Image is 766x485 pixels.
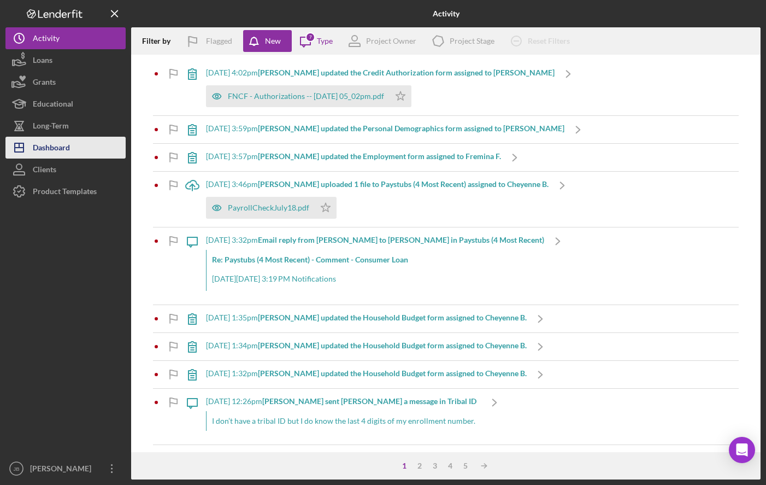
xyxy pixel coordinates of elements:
div: [DATE] 3:46pm [206,180,549,189]
a: [DATE] 1:35pm[PERSON_NAME] updated the Household Budget form assigned to Cheyenne B. [179,305,554,332]
div: Filter by [142,37,179,45]
a: [DATE] 3:59pm[PERSON_NAME] updated the Personal Demographics form assigned to [PERSON_NAME] [179,116,592,143]
button: New [243,30,292,52]
div: 7 [305,32,315,42]
div: Project Owner [366,37,416,45]
div: I don’t have a tribal ID but I do know the last 4 digits of my enrollment number. [206,411,481,431]
button: JB[PERSON_NAME] [5,458,126,480]
b: Activity [433,9,459,18]
div: [DATE] 1:32pm [206,369,527,378]
button: Flagged [179,30,243,52]
b: [PERSON_NAME] updated the Credit Authorization form assigned to [PERSON_NAME] [258,68,555,77]
div: Loans [33,49,52,74]
b: [PERSON_NAME] updated the Personal Demographics form assigned to [PERSON_NAME] [258,124,564,133]
div: [DATE] 3:59pm [206,124,564,133]
div: Long-Term [33,115,69,139]
div: New [265,30,281,52]
b: [PERSON_NAME] updated the Household Budget form assigned to Cheyenne B. [258,369,527,378]
a: [DATE] 3:46pm[PERSON_NAME] uploaded 1 file to Paystubs (4 Most Recent) assigned to Cheyenne B.Pay... [179,172,576,227]
button: Educational [5,93,126,115]
div: Open Intercom Messenger [729,437,755,463]
b: [PERSON_NAME] updated the Household Budget form assigned to Cheyenne B. [258,313,527,322]
div: [DATE] 1:34pm [206,341,527,350]
button: Activity [5,27,126,49]
a: [DATE] 4:02pm[PERSON_NAME] updated the Credit Authorization form assigned to [PERSON_NAME]FNCF - ... [179,60,582,115]
div: PayrollCheckJuly18.pdf [228,203,309,212]
div: [DATE] 12:26pm [206,397,481,406]
div: [DATE] 3:57pm [206,152,501,161]
div: Activity [33,27,60,52]
button: Clients [5,159,126,180]
div: 4 [443,461,458,470]
div: 1 [397,461,412,470]
button: Loans [5,49,126,71]
button: Grants [5,71,126,93]
button: Dashboard [5,137,126,159]
a: [DATE] 12:26pm[PERSON_NAME] sent [PERSON_NAME] a message in Tribal IDI don’t have a tribal ID but... [179,389,508,445]
button: PayrollCheckJuly18.pdf [206,197,337,219]
div: 2 [412,461,427,470]
div: Reset Filters [528,30,570,52]
b: Email reply from [PERSON_NAME] to [PERSON_NAME] in Paystubs (4 Most Recent) [258,235,544,244]
div: 5 [458,461,473,470]
button: Reset Filters [503,30,581,52]
a: [DATE] 3:32pmEmail reply from [PERSON_NAME] to [PERSON_NAME] in Paystubs (4 Most Recent)Re: Payst... [179,227,571,305]
div: Product Templates [33,180,97,205]
b: [PERSON_NAME] updated the Household Budget form assigned to Cheyenne B. [258,341,527,350]
div: Type [317,37,333,45]
strong: Re: Paystubs (4 Most Recent) - Comment - Consumer Loan [212,255,408,264]
p: [DATE][DATE] 3:19 PM Notifications [212,273,539,285]
div: [PERSON_NAME] [27,458,98,482]
button: FNCF - Authorizations -- [DATE] 05_02pm.pdf [206,85,411,107]
button: Product Templates [5,180,126,202]
div: Project Stage [450,37,494,45]
div: Dashboard [33,137,70,161]
div: [DATE] 1:35pm [206,313,527,322]
div: Educational [33,93,73,118]
a: [DATE] 1:34pm[PERSON_NAME] updated the Household Budget form assigned to Cheyenne B. [179,333,554,360]
b: [PERSON_NAME] updated the Employment form assigned to Fremina F. [258,151,501,161]
div: Flagged [206,30,232,52]
b: [PERSON_NAME] uploaded 1 file to Paystubs (4 Most Recent) assigned to Cheyenne B. [258,179,549,189]
div: 3 [427,461,443,470]
text: JB [13,466,19,472]
a: [DATE] 3:57pm[PERSON_NAME] updated the Employment form assigned to Fremina F. [179,144,528,171]
div: Grants [33,71,56,96]
div: [DATE] 4:02pm [206,68,555,77]
div: [DATE] 3:32pm [206,236,544,244]
b: [PERSON_NAME] sent [PERSON_NAME] a message in Tribal ID [262,396,476,406]
div: FNCF - Authorizations -- [DATE] 05_02pm.pdf [228,92,384,101]
a: [DATE] 1:32pm[PERSON_NAME] updated the Household Budget form assigned to Cheyenne B. [179,361,554,388]
div: Clients [33,159,56,183]
button: Long-Term [5,115,126,137]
